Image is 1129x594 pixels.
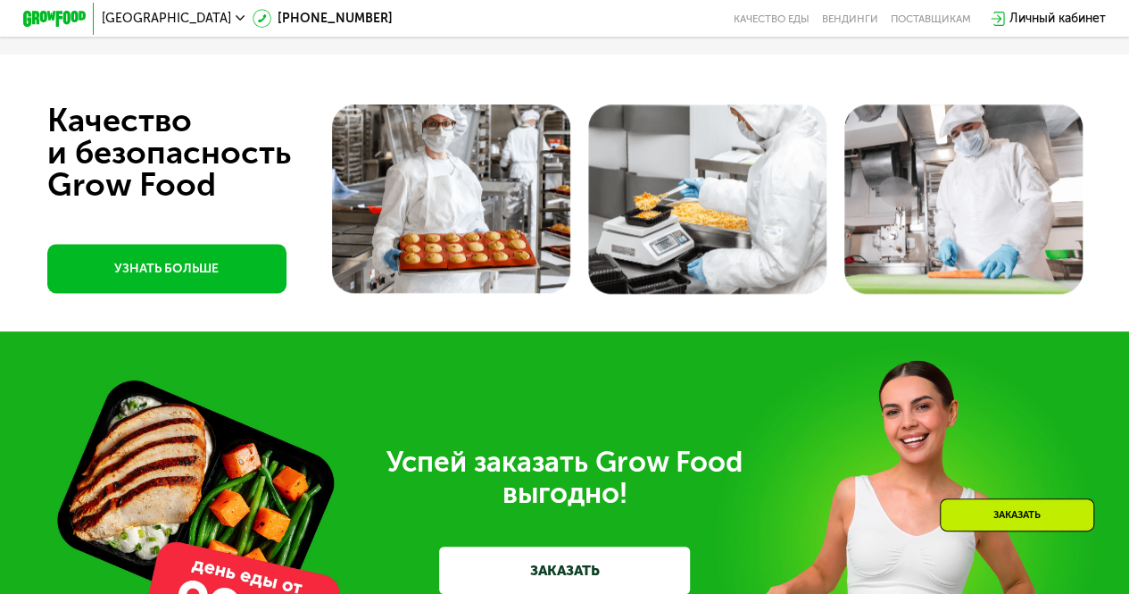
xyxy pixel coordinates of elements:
div: поставщикам [891,13,971,25]
a: Вендинги [822,13,878,25]
div: Заказать [940,498,1094,531]
div: Личный кабинет [1009,9,1106,28]
a: Качество еды [734,13,809,25]
a: ЗАКАЗАТЬ [439,547,690,594]
span: [GEOGRAPHIC_DATA] [102,13,231,25]
a: [PHONE_NUMBER] [253,9,393,28]
a: УЗНАТЬ БОЛЬШЕ [47,244,286,293]
div: Качество и безопасность Grow Food [47,105,357,201]
div: Успей заказать Grow Food выгодно! [126,447,1004,509]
